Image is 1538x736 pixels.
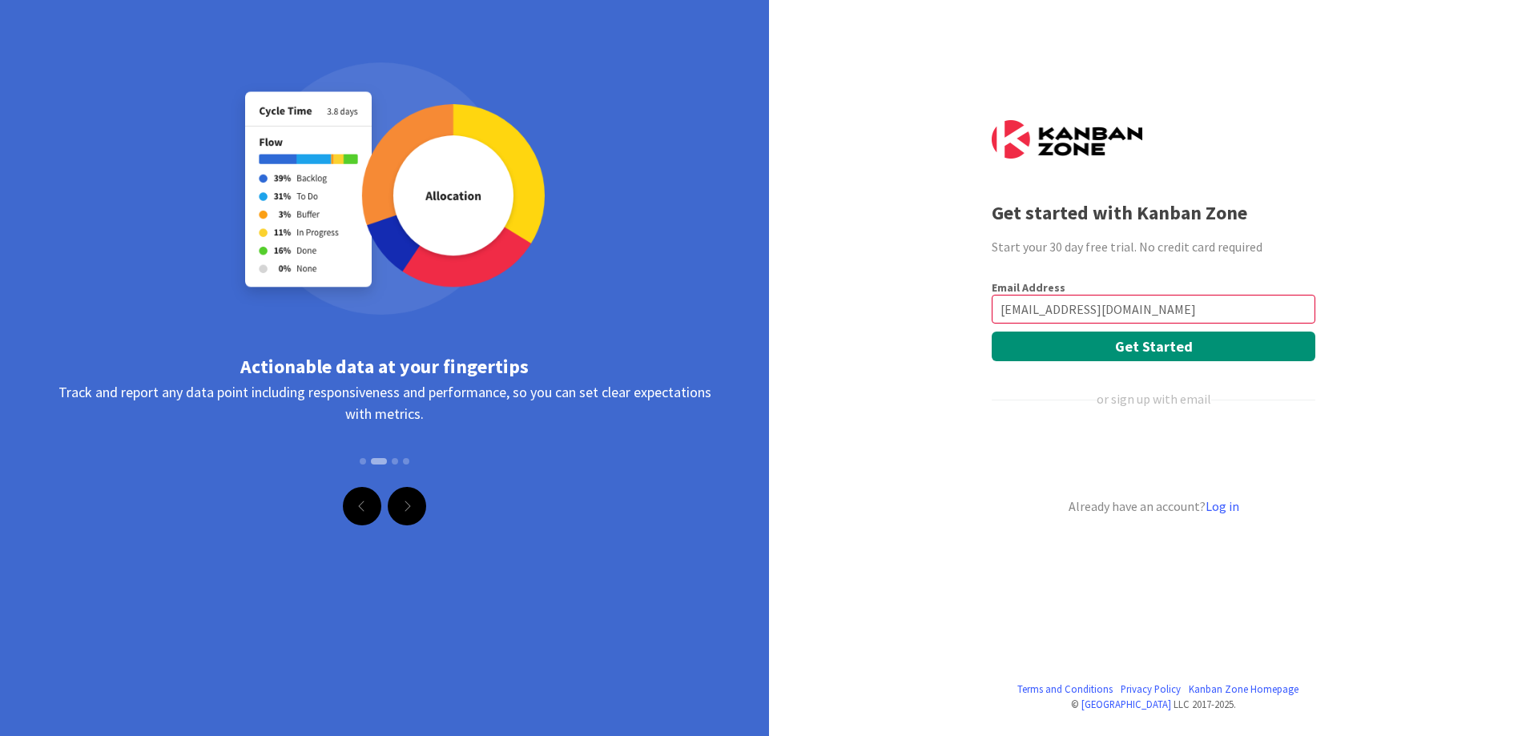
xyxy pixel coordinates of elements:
[392,450,398,473] button: Slide 3
[360,450,366,473] button: Slide 1
[992,237,1315,256] div: Start your 30 day free trial. No credit card required
[992,332,1315,361] button: Get Started
[984,435,1320,470] iframe: Sign in with Google Button
[1097,389,1211,408] div: or sign up with email
[1121,682,1181,697] a: Privacy Policy
[403,450,409,473] button: Slide 4
[992,200,1247,225] b: Get started with Kanban Zone
[1206,498,1239,514] a: Log in
[1189,682,1298,697] a: Kanban Zone Homepage
[371,458,387,465] button: Slide 2
[1017,682,1113,697] a: Terms and Conditions
[992,120,1142,159] img: Kanban Zone
[992,497,1315,516] div: Already have an account?
[56,352,713,381] div: Actionable data at your fingertips
[992,280,1065,295] label: Email Address
[992,697,1315,712] div: © LLC 2017- 2025 .
[1081,698,1171,710] a: [GEOGRAPHIC_DATA]
[56,381,713,485] div: Track and report any data point including responsiveness and performance, so you can set clear ex...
